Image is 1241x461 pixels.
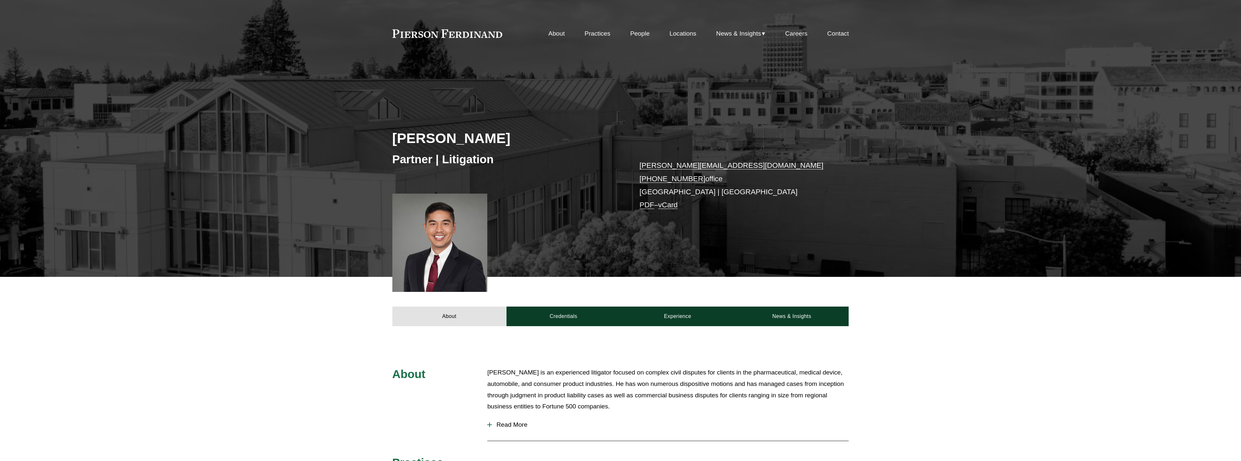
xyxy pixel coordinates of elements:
[392,368,426,380] span: About
[658,201,678,209] a: vCard
[734,307,849,326] a: News & Insights
[630,27,650,40] a: People
[640,175,705,183] a: [PHONE_NUMBER]
[492,421,849,428] span: Read More
[584,27,610,40] a: Practices
[621,307,735,326] a: Experience
[640,159,830,212] p: office [GEOGRAPHIC_DATA] | [GEOGRAPHIC_DATA] –
[392,130,621,147] h2: [PERSON_NAME]
[716,27,765,40] a: folder dropdown
[392,152,621,167] h3: Partner | Litigation
[716,28,761,40] span: News & Insights
[640,201,654,209] a: PDF
[487,367,849,412] p: [PERSON_NAME] is an experienced litigator focused on complex civil disputes for clients in the ph...
[640,161,824,169] a: [PERSON_NAME][EMAIL_ADDRESS][DOMAIN_NAME]
[392,307,507,326] a: About
[670,27,696,40] a: Locations
[487,416,849,433] button: Read More
[785,27,807,40] a: Careers
[507,307,621,326] a: Credentials
[548,27,565,40] a: About
[827,27,849,40] a: Contact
